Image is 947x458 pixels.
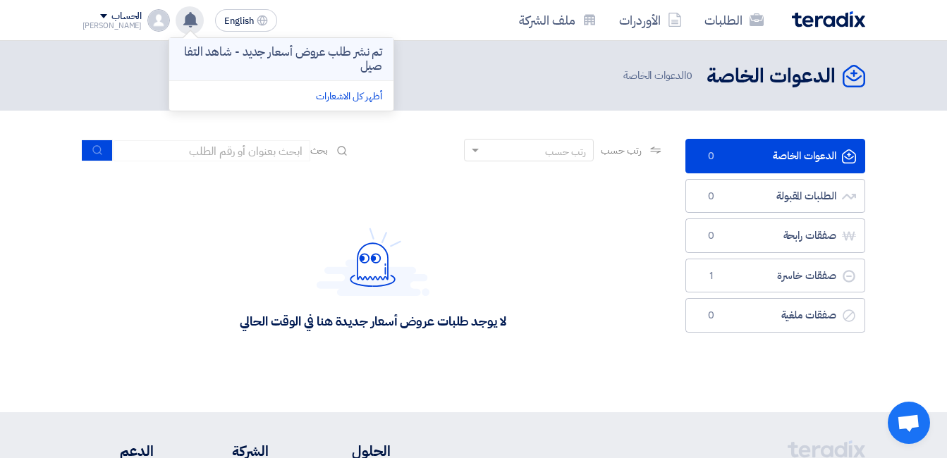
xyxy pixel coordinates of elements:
span: 0 [703,309,720,323]
a: صفقات رابحة0 [685,218,865,253]
div: رتب حسب [545,144,586,159]
img: profile_test.png [147,9,170,32]
img: Hello [317,228,429,296]
a: صفقات ملغية0 [685,298,865,333]
a: الدعوات الخاصة0 [685,139,865,173]
span: 0 [703,190,720,204]
span: English [224,16,254,26]
a: الطلبات [693,4,775,37]
p: تم نشر طلب عروض أسعار جديد - شاهد التفاصيل [181,45,382,73]
span: 0 [686,68,692,83]
span: الدعوات الخاصة [623,68,695,84]
div: لا يوجد طلبات عروض أسعار جديدة هنا في الوقت الحالي [240,313,506,329]
button: English [215,9,277,32]
h2: الدعوات الخاصة [707,63,836,90]
div: [PERSON_NAME] [83,22,142,30]
div: الحساب [111,11,142,23]
span: 0 [703,229,720,243]
span: رتب حسب [601,143,641,158]
span: 1 [703,269,720,283]
a: ملف الشركة [508,4,608,37]
a: Open chat [888,402,930,444]
span: بحث [310,143,329,158]
span: 0 [703,149,720,163]
a: الأوردرات [608,4,693,37]
input: ابحث بعنوان أو رقم الطلب [113,140,310,161]
a: صفقات خاسرة1 [685,259,865,293]
a: أظهر كل الاشعارات [316,89,382,104]
a: الطلبات المقبولة0 [685,179,865,213]
img: Teradix logo [792,11,865,27]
